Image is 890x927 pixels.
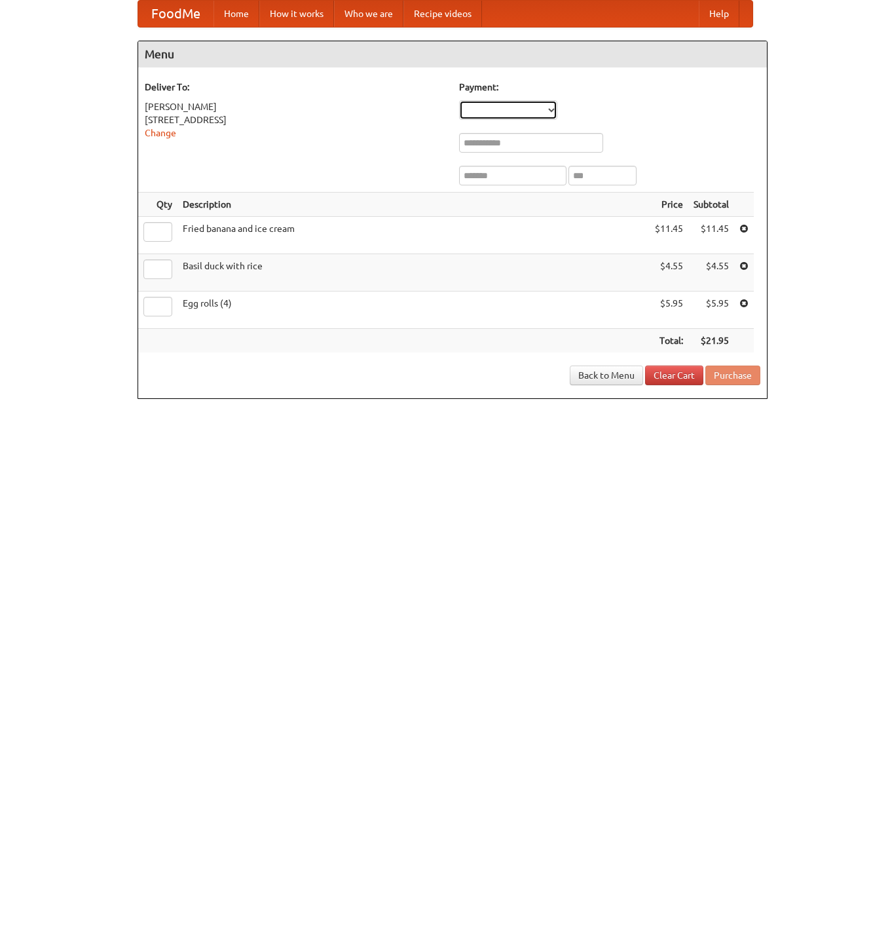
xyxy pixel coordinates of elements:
[688,217,734,254] td: $11.45
[688,329,734,353] th: $21.95
[145,113,446,126] div: [STREET_ADDRESS]
[650,193,688,217] th: Price
[650,292,688,329] td: $5.95
[650,217,688,254] td: $11.45
[213,1,259,27] a: Home
[459,81,760,94] h5: Payment:
[570,366,643,385] a: Back to Menu
[177,217,650,254] td: Fried banana and ice cream
[699,1,739,27] a: Help
[138,1,213,27] a: FoodMe
[145,128,176,138] a: Change
[403,1,482,27] a: Recipe videos
[650,254,688,292] td: $4.55
[688,292,734,329] td: $5.95
[688,254,734,292] td: $4.55
[177,254,650,292] td: Basil duck with rice
[138,41,767,67] h4: Menu
[177,193,650,217] th: Description
[259,1,334,27] a: How it works
[688,193,734,217] th: Subtotal
[145,81,446,94] h5: Deliver To:
[334,1,403,27] a: Who we are
[645,366,703,385] a: Clear Cart
[650,329,688,353] th: Total:
[145,100,446,113] div: [PERSON_NAME]
[177,292,650,329] td: Egg rolls (4)
[138,193,177,217] th: Qty
[705,366,760,385] button: Purchase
